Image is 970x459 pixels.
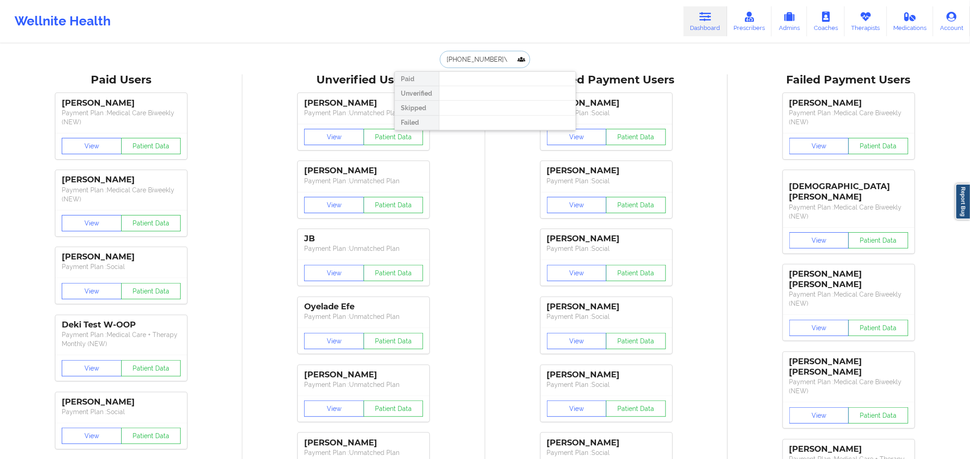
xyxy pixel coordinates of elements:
button: View [304,400,364,417]
a: Coaches [807,6,845,36]
button: Patient Data [606,333,666,349]
div: Failed Payment Users [734,73,964,87]
button: Patient Data [364,333,423,349]
p: Payment Plan : Medical Care Biweekly (NEW) [789,377,908,396]
button: View [304,197,364,213]
button: Patient Data [364,197,423,213]
div: JB [304,234,423,244]
p: Payment Plan : Social [547,244,666,253]
div: Paid Users [6,73,236,87]
p: Payment Plan : Unmatched Plan [304,108,423,117]
div: [PERSON_NAME] [304,370,423,380]
div: Skipped Payment Users [492,73,721,87]
button: Patient Data [121,283,181,299]
button: Patient Data [121,215,181,231]
div: [PERSON_NAME] [547,98,666,108]
button: Patient Data [606,197,666,213]
div: [PERSON_NAME] [PERSON_NAME] [789,356,908,377]
p: Payment Plan : Medical Care Biweekly (NEW) [789,108,908,127]
button: Patient Data [364,129,423,145]
a: Report Bug [955,184,970,220]
div: Skipped [395,101,439,115]
button: Patient Data [606,400,666,417]
button: View [789,407,849,424]
button: View [547,400,607,417]
div: [PERSON_NAME] [304,438,423,448]
button: View [547,197,607,213]
button: Patient Data [364,400,423,417]
button: View [62,360,122,376]
a: Medications [887,6,934,36]
p: Payment Plan : Medical Care Biweekly (NEW) [789,203,908,221]
div: [PERSON_NAME] [62,98,181,108]
button: Patient Data [606,265,666,281]
div: Unverified Users [249,73,478,87]
p: Payment Plan : Social [62,407,181,416]
button: Patient Data [848,407,908,424]
div: [PERSON_NAME] [547,166,666,176]
button: View [547,333,607,349]
button: View [789,232,849,249]
div: Failed [395,116,439,130]
p: Payment Plan : Unmatched Plan [304,244,423,253]
a: Account [933,6,970,36]
div: [DEMOGRAPHIC_DATA][PERSON_NAME] [789,175,908,202]
button: Patient Data [121,138,181,154]
button: Patient Data [364,265,423,281]
div: [PERSON_NAME] [62,397,181,407]
div: Deki Test W-OOP [62,320,181,330]
button: View [304,129,364,145]
p: Payment Plan : Social [547,108,666,117]
button: View [547,129,607,145]
p: Payment Plan : Unmatched Plan [304,448,423,457]
a: Admins [772,6,807,36]
p: Payment Plan : Unmatched Plan [304,176,423,186]
div: [PERSON_NAME] [789,444,908,454]
div: [PERSON_NAME] [547,234,666,244]
p: Payment Plan : Social [547,380,666,389]
p: Payment Plan : Social [62,262,181,271]
p: Payment Plan : Medical Care Biweekly (NEW) [62,186,181,204]
button: Patient Data [606,129,666,145]
button: View [62,215,122,231]
button: View [304,333,364,349]
button: View [62,428,122,444]
div: [PERSON_NAME] [304,166,423,176]
p: Payment Plan : Social [547,448,666,457]
button: Patient Data [121,360,181,376]
div: [PERSON_NAME] [304,98,423,108]
div: [PERSON_NAME] [547,438,666,448]
div: [PERSON_NAME] [547,302,666,312]
div: Oyelade Efe [304,302,423,312]
a: Dashboard [684,6,727,36]
div: [PERSON_NAME] [62,252,181,262]
p: Payment Plan : Medical Care + Therapy Monthly (NEW) [62,330,181,348]
button: Patient Data [121,428,181,444]
a: Therapists [845,6,887,36]
div: [PERSON_NAME] [547,370,666,380]
p: Payment Plan : Social [547,312,666,321]
button: View [304,265,364,281]
p: Payment Plan : Social [547,176,666,186]
button: Patient Data [848,232,908,249]
div: Unverified [395,86,439,101]
button: View [789,320,849,336]
a: Prescribers [727,6,772,36]
button: View [547,265,607,281]
button: View [789,138,849,154]
button: View [62,283,122,299]
p: Payment Plan : Medical Care Biweekly (NEW) [789,290,908,308]
p: Payment Plan : Medical Care Biweekly (NEW) [62,108,181,127]
button: View [62,138,122,154]
p: Payment Plan : Unmatched Plan [304,380,423,389]
div: [PERSON_NAME] [PERSON_NAME] [789,269,908,290]
p: Payment Plan : Unmatched Plan [304,312,423,321]
div: [PERSON_NAME] [62,175,181,185]
button: Patient Data [848,320,908,336]
div: [PERSON_NAME] [789,98,908,108]
button: Patient Data [848,138,908,154]
div: Paid [395,72,439,86]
